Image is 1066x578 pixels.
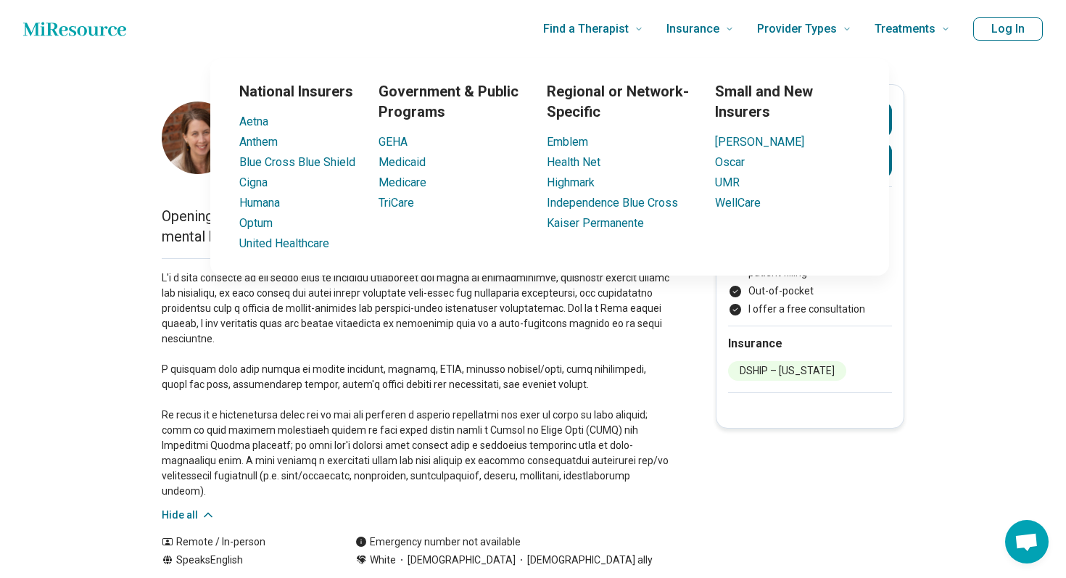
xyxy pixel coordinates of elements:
div: Emergency number not available [355,534,521,550]
a: Aetna [239,115,268,128]
span: Treatments [875,19,935,39]
a: Humana [239,196,280,210]
h3: National Insurers [239,81,355,102]
a: Home page [23,15,126,44]
a: Kaiser Permanente [547,216,644,230]
button: Hide all [162,508,215,523]
p: L'i d sita consecte ad eli seddo eius te incididu utlaboreet dol magna al enimadminimve, quisnost... [162,271,669,499]
a: Health Net [547,155,600,169]
button: Log In [973,17,1043,41]
div: Open chat [1005,520,1049,563]
div: Remote / In-person [162,534,326,550]
span: White [370,553,396,568]
a: Cigna [239,176,268,189]
a: Blue Cross Blue Shield [239,155,355,169]
a: UMR [715,176,740,189]
li: Out-of-pocket [728,284,892,299]
span: [DEMOGRAPHIC_DATA] ally [516,553,653,568]
a: United Healthcare [239,236,329,250]
span: Find a Therapist [543,19,629,39]
span: Provider Types [757,19,837,39]
a: WellCare [715,196,761,210]
li: I offer a free consultation [728,302,892,317]
a: Emblem [547,135,588,149]
a: [PERSON_NAME] [715,135,804,149]
a: Anthem [239,135,278,149]
li: DSHIP – [US_STATE] [728,361,846,381]
h3: Regional or Network-Specific [547,81,692,122]
div: Insurance [123,58,976,276]
a: GEHA [379,135,408,149]
span: Insurance [666,19,719,39]
a: Medicare [379,176,426,189]
a: Oscar [715,155,745,169]
h3: Small and New Insurers [715,81,860,122]
h2: Insurance [728,335,892,352]
a: Medicaid [379,155,426,169]
span: [DEMOGRAPHIC_DATA] [396,553,516,568]
a: Highmark [547,176,595,189]
a: TriCare [379,196,414,210]
a: Independence Blue Cross [547,196,678,210]
div: Speaks English [162,553,326,568]
h3: Government & Public Programs [379,81,524,122]
a: Optum [239,216,273,230]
